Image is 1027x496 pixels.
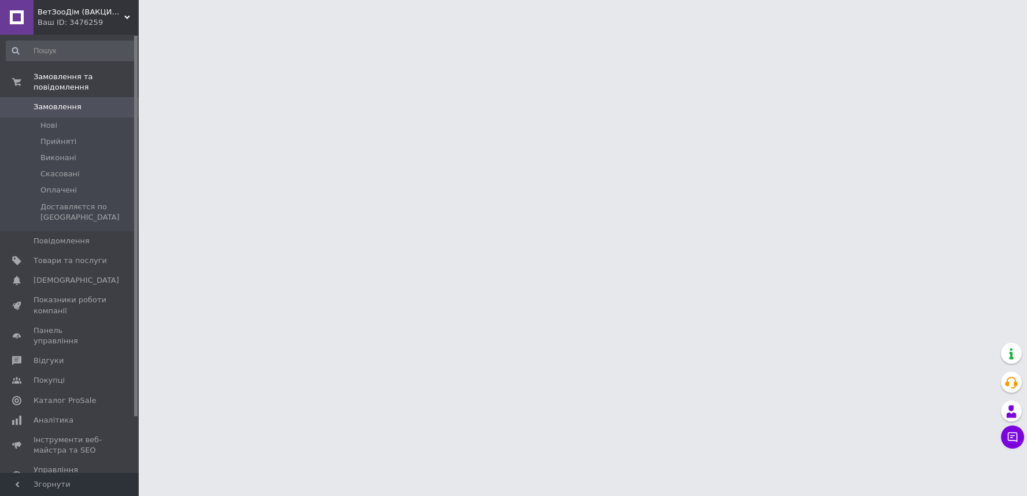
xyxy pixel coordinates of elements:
span: Покупці [34,375,65,386]
span: Повідомлення [34,236,90,246]
span: Прийняті [40,136,76,147]
span: Показники роботи компанії [34,295,107,316]
span: Доставляєтся по [GEOGRAPHIC_DATA] [40,202,135,223]
span: Виконані [40,153,76,163]
button: Чат з покупцем [1001,425,1024,449]
span: Оплачені [40,185,77,195]
span: Інструменти веб-майстра та SEO [34,435,107,456]
span: Відгуки [34,356,64,366]
span: Замовлення [34,102,81,112]
span: Каталог ProSale [34,395,96,406]
span: Замовлення та повідомлення [34,72,139,92]
span: Скасовані [40,169,80,179]
div: Ваш ID: 3476259 [38,17,139,28]
span: Панель управління [34,325,107,346]
span: Управління сайтом [34,465,107,486]
span: Нові [40,120,57,131]
span: Товари та послуги [34,256,107,266]
span: ВетЗооДім (ВАКЦИНИ ВІДПРАВЛЯЄМО ТІЛЬКИ ПО ПЕРЕДПЛАТІ) [38,7,124,17]
span: Аналітика [34,415,73,425]
input: Пошук [6,40,136,61]
span: [DEMOGRAPHIC_DATA] [34,275,119,286]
